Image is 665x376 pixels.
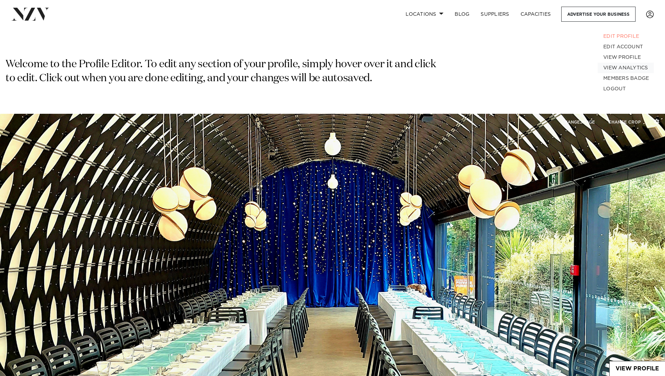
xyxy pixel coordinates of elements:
[400,7,449,22] a: Locations
[598,42,654,52] a: EDIT ACCOUNT
[610,361,665,376] a: View Profile
[598,63,654,73] a: VIEW ANALYTICS
[11,8,49,20] img: nzv-logo.png
[598,84,654,94] a: LOGOUT
[515,7,557,22] a: Capacities
[449,7,475,22] a: BLOG
[561,7,636,22] a: Advertise your business
[602,114,647,130] button: CHANGE CROP
[598,73,654,84] a: MEMBERS BADGE
[598,52,654,63] a: VIEW PROFILE
[6,58,439,86] p: Welcome to the Profile Editor. To edit any section of your profile, simply hover over it and clic...
[598,31,654,42] a: EDIT PROFILE
[555,114,601,130] button: CHANGE IMAGE
[475,7,515,22] a: SUPPLIERS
